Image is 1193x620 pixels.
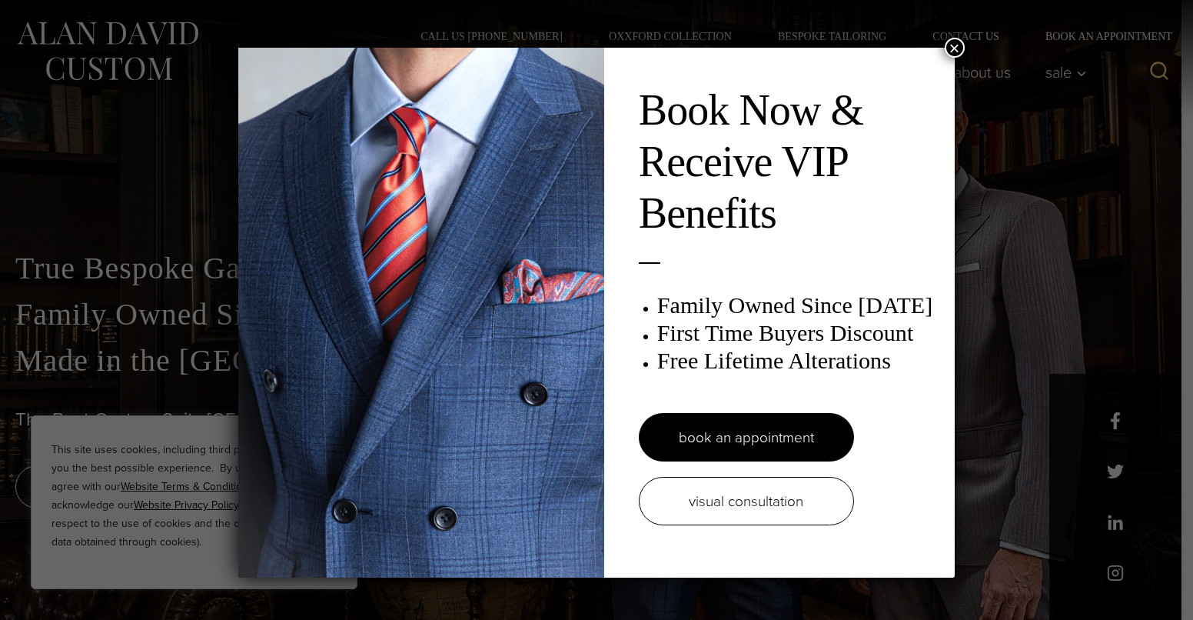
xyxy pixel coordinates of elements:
[657,292,939,319] h3: Family Owned Since [DATE]
[657,319,939,347] h3: First Time Buyers Discount
[657,347,939,375] h3: Free Lifetime Alterations
[639,477,854,525] a: visual consultation
[945,38,965,58] button: Close
[639,85,939,240] h2: Book Now & Receive VIP Benefits
[639,413,854,462] a: book an appointment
